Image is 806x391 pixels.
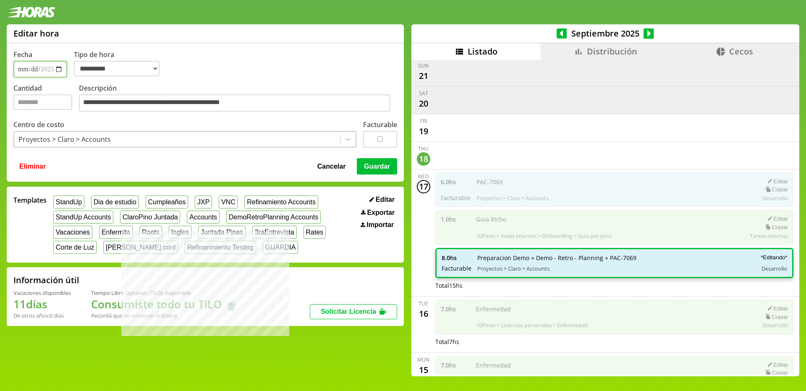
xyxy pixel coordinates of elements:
[53,195,84,209] button: StandUp
[587,46,637,57] span: Distribución
[435,338,794,346] div: Total 7 hs
[79,94,390,112] textarea: Descripción
[91,195,139,209] button: Dia de estudio
[417,180,430,193] div: 17
[435,282,794,289] div: Total 15 hs
[91,289,238,297] div: Tiempo Libre Optativo (TiLO) disponible
[321,308,376,315] span: Solicitar Licencia
[419,90,428,97] div: Sat
[417,356,429,363] div: Mon
[74,61,160,76] select: Tipo de hora
[304,226,326,239] button: Rates
[418,173,429,180] div: Wed
[315,158,348,174] button: Cancelar
[226,211,321,224] button: DemoRetroPlanning Accounts
[162,312,177,319] b: Enero
[417,125,430,138] div: 19
[187,211,219,224] button: Accounts
[91,297,238,312] h1: Consumiste todo tu TiLO 🍵
[310,304,397,319] button: Solicitar Licencia
[13,120,64,129] label: Centro de costo
[120,211,180,224] button: ClaroPino Juntada
[366,221,394,229] span: Importar
[13,195,47,205] span: Templates
[169,226,191,239] button: Ingles
[18,135,111,144] div: Proyectos > Claro > Accounts
[185,241,256,254] button: Refinanmiento Testing
[103,241,178,254] button: [PERSON_NAME] conf
[417,69,430,83] div: 21
[376,196,395,203] span: Editar
[363,120,397,129] label: Facturable
[219,195,238,209] button: VNC
[13,312,71,319] div: De otros años: 0 días
[53,241,97,254] button: Corte de Luz
[17,158,48,174] button: Eliminar
[418,145,429,152] div: Thu
[195,195,212,209] button: JXP
[357,158,397,174] button: Guardar
[367,195,397,204] button: Editar
[417,152,430,166] div: 18
[13,297,71,312] h1: 11 días
[13,28,59,39] h1: Editar hora
[411,60,799,375] div: scrollable content
[79,83,397,114] label: Descripción
[146,195,188,209] button: Cumpleaños
[729,46,753,57] span: Cecos
[13,274,79,286] h2: Información útil
[244,195,318,209] button: Refinamiento Accounts
[420,117,427,125] div: Fri
[99,226,133,239] button: Enfermita
[567,28,644,39] span: Septiembre 2025
[53,226,92,239] button: Vacaciones
[74,50,166,78] label: Tipo de hora
[13,50,32,59] label: Fecha
[263,241,298,254] button: GUARDIA
[417,363,430,377] div: 15
[7,7,55,18] img: logotipo
[139,226,162,239] button: Roots
[13,289,71,297] div: Vacaciones disponibles
[13,83,79,114] label: Cantidad
[419,300,428,307] div: Tue
[53,211,113,224] button: StandUp Accounts
[417,307,430,321] div: 16
[417,97,430,110] div: 20
[91,312,238,319] div: Recordá que se renuevan en
[198,226,246,239] button: Juntada Pinas
[359,209,397,217] button: Exportar
[418,62,429,69] div: Sun
[13,94,72,110] input: Cantidad
[468,46,497,57] span: Listado
[252,226,297,239] button: 3raEntrevista
[367,209,395,216] span: Exportar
